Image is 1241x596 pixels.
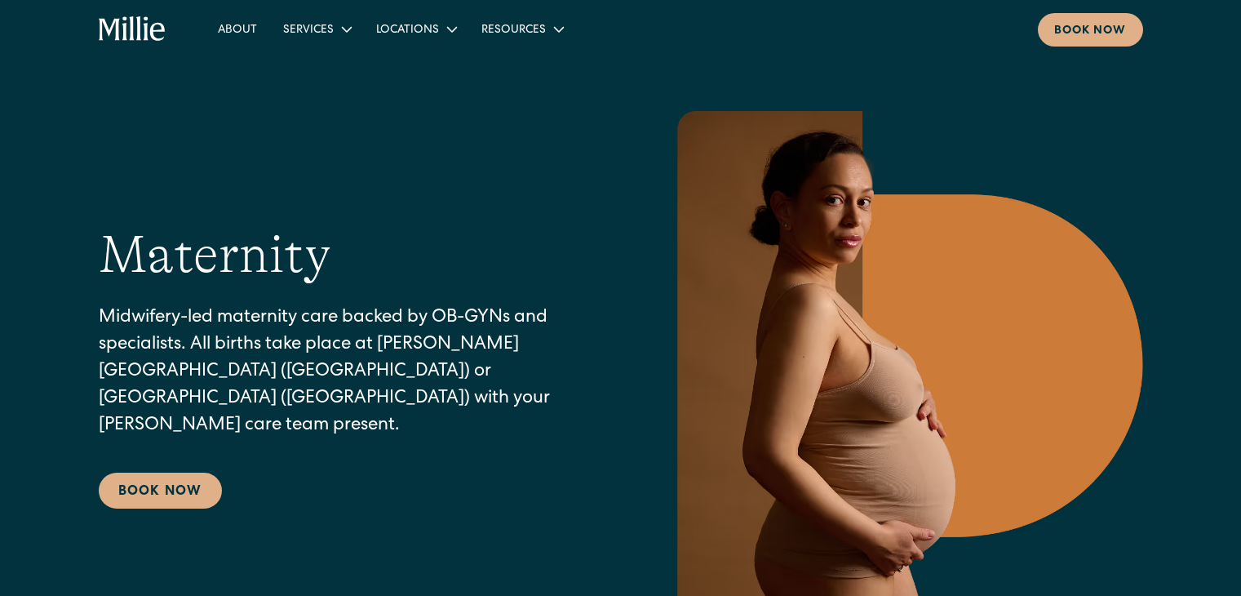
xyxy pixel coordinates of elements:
[205,16,270,42] a: About
[363,16,468,42] div: Locations
[468,16,575,42] div: Resources
[99,224,330,287] h1: Maternity
[270,16,363,42] div: Services
[1054,23,1127,40] div: Book now
[283,22,334,39] div: Services
[99,305,601,440] p: Midwifery-led maternity care backed by OB-GYNs and specialists. All births take place at [PERSON_...
[99,473,222,509] a: Book Now
[376,22,439,39] div: Locations
[99,16,166,42] a: home
[481,22,546,39] div: Resources
[1038,13,1143,47] a: Book now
